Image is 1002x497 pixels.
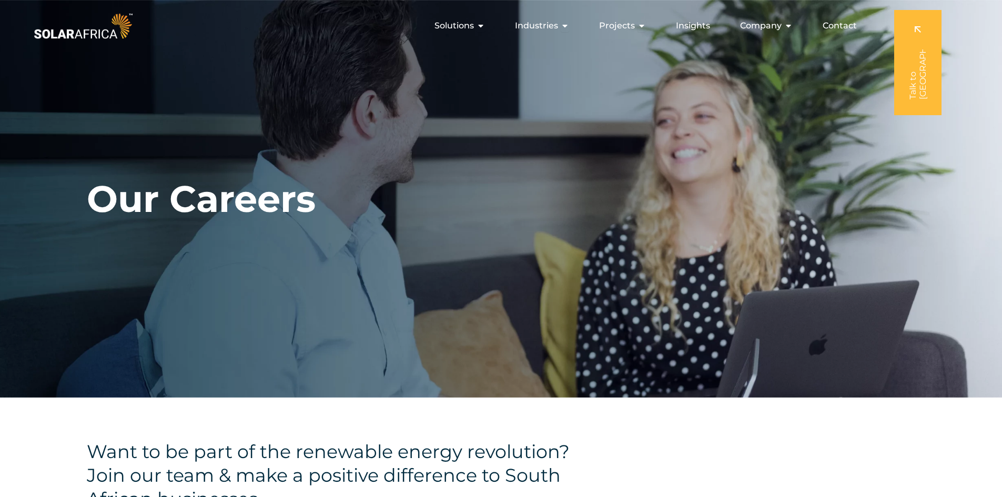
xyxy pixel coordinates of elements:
a: Insights [676,19,710,32]
a: Contact [823,19,857,32]
span: Solutions [434,19,474,32]
span: Industries [515,19,558,32]
span: Company [740,19,782,32]
h1: Our Careers [87,177,316,221]
span: Projects [599,19,635,32]
div: Menu Toggle [135,15,865,36]
nav: Menu [135,15,865,36]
